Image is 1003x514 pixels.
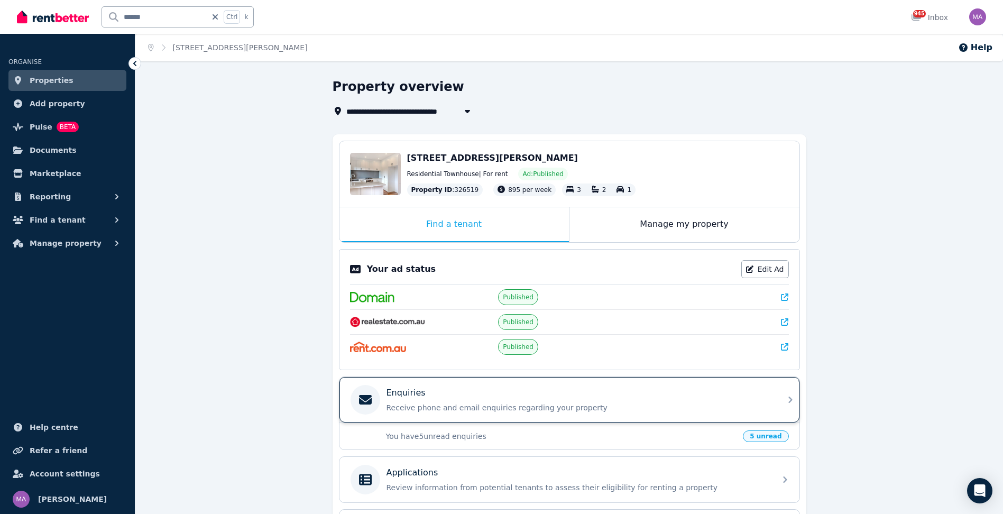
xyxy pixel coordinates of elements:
span: Pulse [30,121,52,133]
span: Published [503,318,533,326]
p: Receive phone and email enquiries regarding your property [387,402,769,413]
div: Open Intercom Messenger [967,478,992,503]
span: k [244,13,248,21]
p: You have 5 unread enquiries [386,431,737,442]
a: Refer a friend [8,440,126,461]
img: Marc Angelone [13,491,30,508]
button: Manage property [8,233,126,254]
span: Published [503,343,533,351]
span: Reporting [30,190,71,203]
span: [STREET_ADDRESS][PERSON_NAME] [407,153,578,163]
span: Residential Townhouse | For rent [407,170,508,178]
span: Published [503,293,533,301]
span: BETA [57,122,79,132]
img: RentBetter [17,9,89,25]
span: Marketplace [30,167,81,180]
img: Domain.com.au [350,292,394,302]
a: Account settings [8,463,126,484]
span: Ctrl [224,10,240,24]
p: Review information from potential tenants to assess their eligibility for renting a property [387,482,769,493]
p: Enquiries [387,387,426,399]
span: Ad: Published [522,170,563,178]
div: Manage my property [569,207,799,242]
a: Add property [8,93,126,114]
span: 895 per week [508,186,551,194]
div: Find a tenant [339,207,569,242]
a: Documents [8,140,126,161]
img: Marc Angelone [969,8,986,25]
a: Help centre [8,417,126,438]
img: RealEstate.com.au [350,317,426,327]
a: ApplicationsReview information from potential tenants to assess their eligibility for renting a p... [339,457,799,502]
span: Add property [30,97,85,110]
span: Properties [30,74,73,87]
a: Marketplace [8,163,126,184]
span: 5 unread [743,430,788,442]
span: 1 [627,186,631,194]
span: [PERSON_NAME] [38,493,107,506]
button: Find a tenant [8,209,126,231]
span: 945 [913,10,926,17]
span: Help centre [30,421,78,434]
div: Inbox [911,12,948,23]
a: Edit Ad [741,260,789,278]
span: Account settings [30,467,100,480]
p: Your ad status [367,263,436,276]
button: Reporting [8,186,126,207]
img: Rent.com.au [350,342,407,352]
span: Documents [30,144,77,157]
button: Help [958,41,992,54]
span: Manage property [30,237,102,250]
span: ORGANISE [8,58,42,66]
a: Properties [8,70,126,91]
a: EnquiriesReceive phone and email enquiries regarding your property [339,377,799,423]
span: 3 [577,186,581,194]
a: [STREET_ADDRESS][PERSON_NAME] [173,43,308,52]
h1: Property overview [333,78,464,95]
nav: Breadcrumb [135,34,320,61]
a: PulseBETA [8,116,126,137]
span: Refer a friend [30,444,87,457]
p: Applications [387,466,438,479]
div: : 326519 [407,183,483,196]
span: 2 [602,186,606,194]
span: Find a tenant [30,214,86,226]
span: Property ID [411,186,453,194]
